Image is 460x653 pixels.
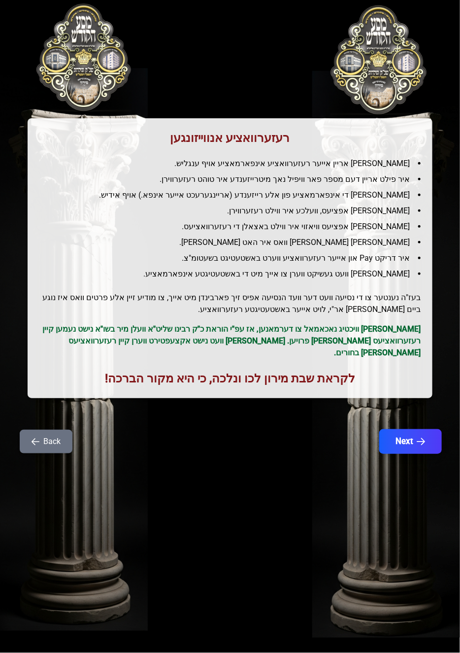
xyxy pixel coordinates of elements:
h1: רעזערוואציע אנווייזונגען [39,130,421,146]
p: [PERSON_NAME] וויכטיג נאכאמאל צו דערמאנען, אז עפ"י הוראת כ"ק רבינו שליט"א וועלן מיר בשו"א נישט נע... [39,323,421,359]
li: [PERSON_NAME] אפציעס וויאזוי איר ווילט באצאלן די רעזערוואציעס. [47,221,421,233]
li: איר פילט אריין דעם מספר פאר וויפיל נאך מיטרייזענדע איר טוהט רעזערווירן. [47,173,421,185]
h1: לקראת שבת מירון לכו ונלכה, כי היא מקור הברכה! [39,371,421,386]
li: איר דריקט Pay און אייער רעזערוואציע ווערט באשטעטיגט בשעטומ"צ. [47,252,421,264]
li: [PERSON_NAME] אריין אייער רעזערוואציע אינפארמאציע אויף ענגליש. [47,158,421,170]
li: [PERSON_NAME] אפציעס, וועלכע איר ווילט רעזערווירן. [47,205,421,217]
h2: בעז"ה נענטער צו די נסיעה וועט דער וועד הנסיעה אפיס זיך פארבינדן מיט אייך, צו מודיע זיין אלע פרטים... [39,292,421,315]
button: Next [379,429,442,454]
li: [PERSON_NAME] וועט געשיקט ווערן צו אייך מיט די באשטעטיגטע אינפארמאציע. [47,268,421,280]
li: [PERSON_NAME] די אינפארמאציע פון אלע רייזענדע (אריינגערעכט אייער אינפא.) אויף אידיש. [47,189,421,201]
button: Back [20,430,72,453]
li: [PERSON_NAME] [PERSON_NAME] וואס איר האט [PERSON_NAME]. [47,237,421,248]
